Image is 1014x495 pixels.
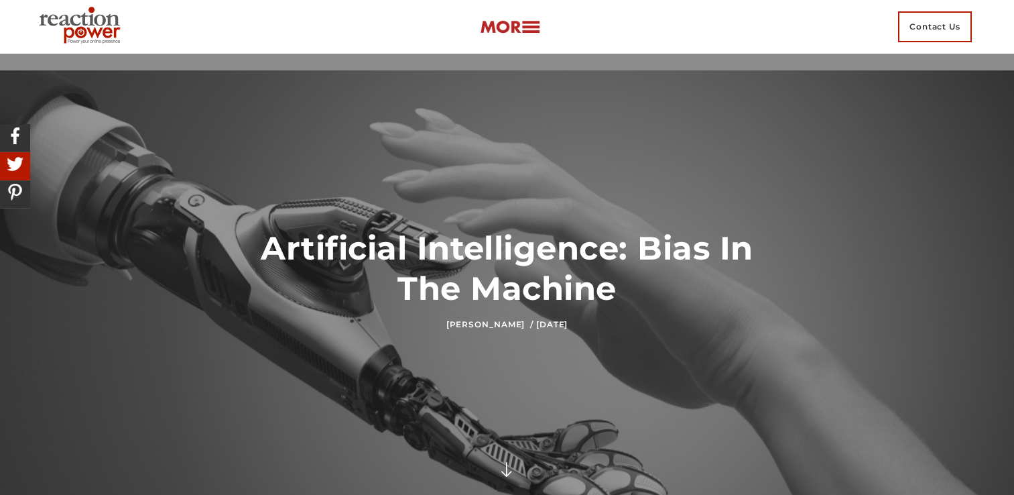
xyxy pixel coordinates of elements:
[536,319,568,329] time: [DATE]
[3,124,27,148] img: Share On Facebook
[898,11,972,42] span: Contact Us
[3,152,27,176] img: Share On Twitter
[480,19,540,35] img: more-btn.png
[3,180,27,204] img: Share On Pinterest
[34,3,131,51] img: Executive Branding | Personal Branding Agency
[446,319,533,329] a: [PERSON_NAME] /
[227,228,787,309] h1: Artificial Intelligence: Bias In The Machine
